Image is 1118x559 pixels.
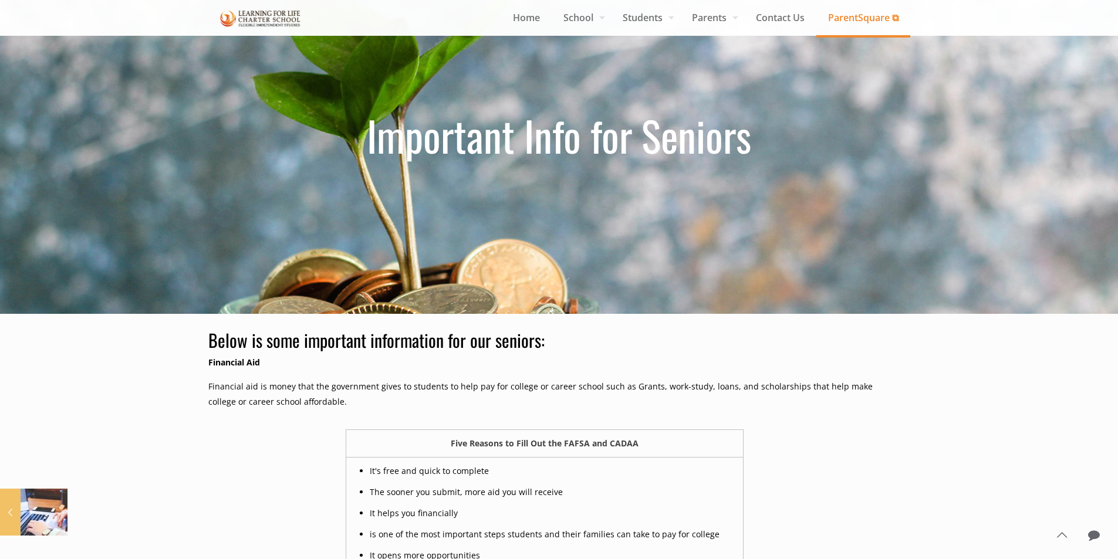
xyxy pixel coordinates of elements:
[370,463,738,479] li: It's free and quick to complete
[552,9,611,26] span: School
[1049,523,1074,547] a: Back to top icon
[208,379,881,409] p: Financial aid is money that the government gives to students to help pay for college or career sc...
[208,328,881,352] h3: Below is some important information for our seniors:
[370,485,738,500] li: The sooner you submit, more aid you will receive
[220,8,301,29] img: Important Info for Seniors
[208,357,260,368] b: Financial Aid
[816,9,910,26] span: ParentSquare ⧉
[545,266,576,297] i: scroll down icon
[680,9,744,26] span: Parents
[370,506,738,521] li: It helps you financially
[346,430,744,458] th: Five Reasons to Fill Out the FAFSA and CADAA
[501,9,552,26] span: Home
[611,9,680,26] span: Students
[112,114,1006,155] h1: Important Info for Seniors
[370,527,738,542] li: is one of the most important steps students and their families can take to pay for college
[744,9,816,26] span: Contact Us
